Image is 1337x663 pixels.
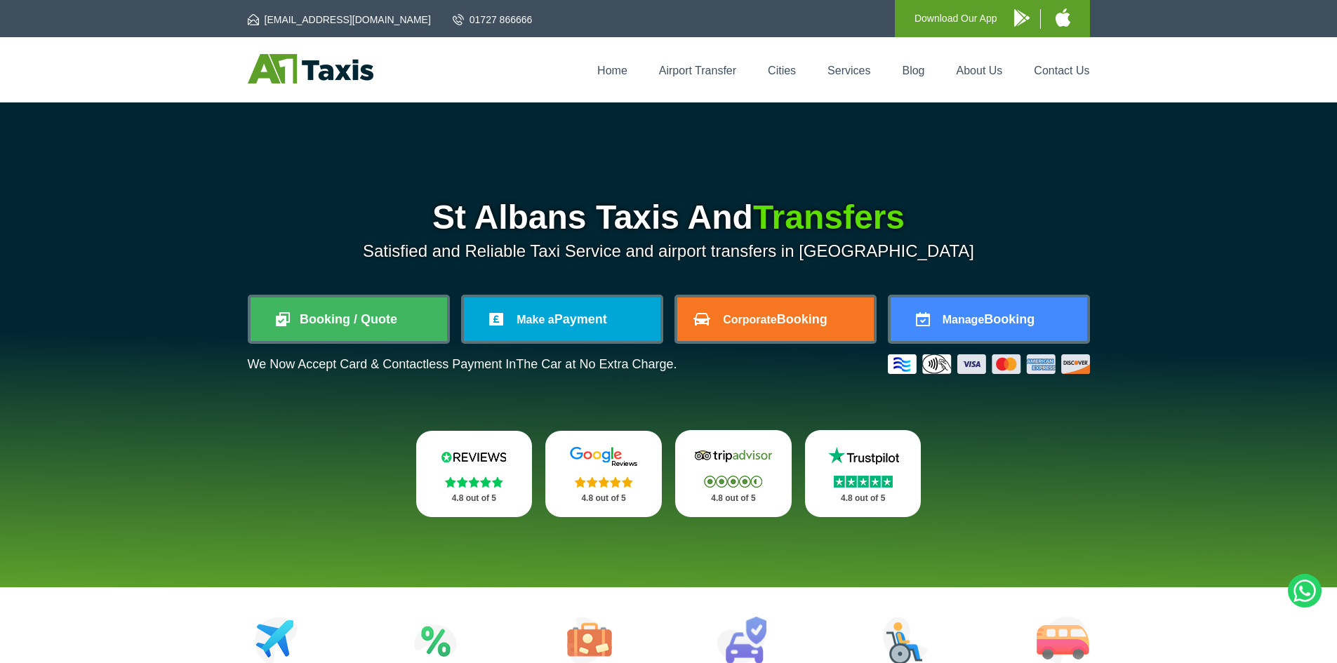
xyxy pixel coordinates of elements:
[248,201,1090,234] h1: St Albans Taxis And
[251,297,447,341] a: Booking / Quote
[957,65,1003,76] a: About Us
[675,430,792,517] a: Tripadvisor Stars 4.8 out of 5
[914,10,997,27] p: Download Our App
[691,490,776,507] p: 4.8 out of 5
[768,65,796,76] a: Cities
[1056,8,1070,27] img: A1 Taxis iPhone App
[1014,9,1030,27] img: A1 Taxis Android App
[834,476,893,488] img: Stars
[820,490,906,507] p: 4.8 out of 5
[805,430,922,517] a: Trustpilot Stars 4.8 out of 5
[575,476,633,488] img: Stars
[691,446,776,467] img: Tripadvisor
[659,65,736,76] a: Airport Transfer
[248,241,1090,261] p: Satisfied and Reliable Taxi Service and airport transfers in [GEOGRAPHIC_DATA]
[464,297,660,341] a: Make aPayment
[821,446,905,467] img: Trustpilot
[704,476,762,488] img: Stars
[545,431,662,517] a: Google Stars 4.8 out of 5
[416,431,533,517] a: Reviews.io Stars 4.8 out of 5
[888,354,1090,374] img: Credit And Debit Cards
[453,13,533,27] a: 01727 866666
[432,446,516,467] img: Reviews.io
[248,13,431,27] a: [EMAIL_ADDRESS][DOMAIN_NAME]
[753,199,905,236] span: Transfers
[561,446,646,467] img: Google
[891,297,1087,341] a: ManageBooking
[902,65,924,76] a: Blog
[516,357,677,371] span: The Car at No Extra Charge.
[445,476,503,488] img: Stars
[1034,65,1089,76] a: Contact Us
[723,314,776,326] span: Corporate
[248,357,677,372] p: We Now Accept Card & Contactless Payment In
[561,490,646,507] p: 4.8 out of 5
[517,314,554,326] span: Make a
[943,314,985,326] span: Manage
[248,54,373,83] img: A1 Taxis St Albans LTD
[677,297,874,341] a: CorporateBooking
[827,65,870,76] a: Services
[432,490,517,507] p: 4.8 out of 5
[597,65,627,76] a: Home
